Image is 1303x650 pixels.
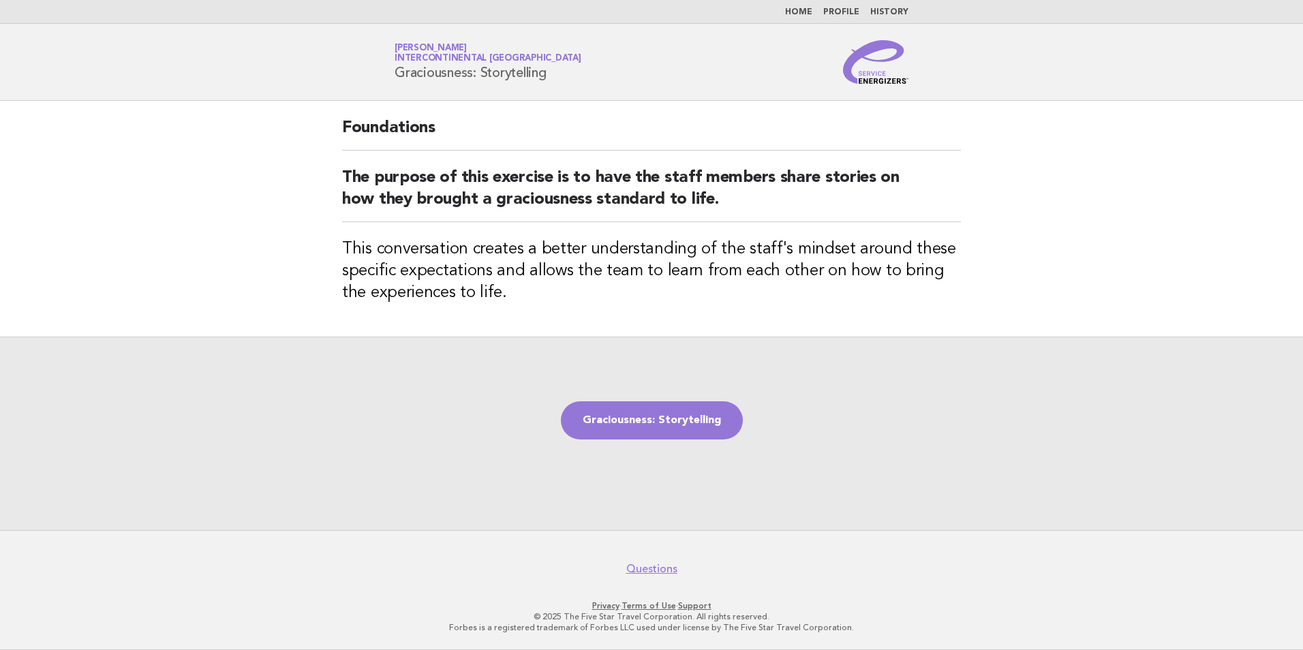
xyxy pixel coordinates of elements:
[870,8,908,16] a: History
[342,167,961,222] h2: The purpose of this exercise is to have the staff members share stories on how they brought a gra...
[561,401,743,439] a: Graciousness: Storytelling
[592,601,619,610] a: Privacy
[395,55,581,63] span: InterContinental [GEOGRAPHIC_DATA]
[678,601,711,610] a: Support
[342,117,961,151] h2: Foundations
[626,562,677,576] a: Questions
[395,44,581,63] a: [PERSON_NAME]InterContinental [GEOGRAPHIC_DATA]
[234,611,1069,622] p: © 2025 The Five Star Travel Corporation. All rights reserved.
[785,8,812,16] a: Home
[234,600,1069,611] p: · ·
[843,40,908,84] img: Service Energizers
[342,238,961,304] h3: This conversation creates a better understanding of the staff's mindset around these specific exp...
[622,601,676,610] a: Terms of Use
[823,8,859,16] a: Profile
[395,44,581,80] h1: Graciousness: Storytelling
[234,622,1069,633] p: Forbes is a registered trademark of Forbes LLC used under license by The Five Star Travel Corpora...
